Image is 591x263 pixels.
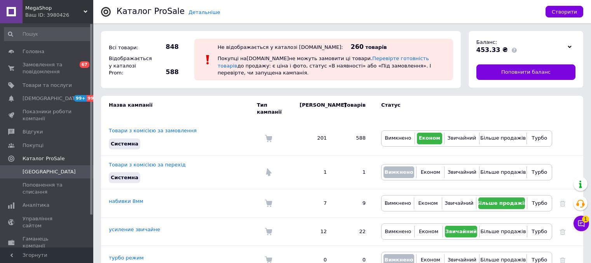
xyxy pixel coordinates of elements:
span: MegaShop [25,5,84,12]
td: 12 [292,218,335,246]
span: Більше продажів [480,257,526,263]
span: Товари та послуги [23,82,72,89]
button: Більше продажів [481,226,525,237]
td: 1 [335,155,373,189]
span: Системна [111,141,138,147]
div: Відображається у каталозі Prom: [107,53,150,78]
button: Економ [418,166,442,178]
span: Покупці на [DOMAIN_NAME] не можуть замовити ці товари. до продажу: є ціна і фото, статус «В наявн... [218,55,431,75]
span: Гаманець компанії [23,235,72,249]
a: турбо режим [109,255,144,261]
span: Економ [421,169,440,175]
td: 9 [335,189,373,218]
img: Комісія за перехід [265,168,272,176]
span: Турбо [532,257,547,263]
button: Турбо [529,226,550,237]
img: Комісія за замовлення [265,199,272,207]
span: Більше продажів [480,135,526,141]
span: Вимкнено [384,169,413,175]
div: Каталог ProSale [117,7,185,16]
button: Більше продажів [481,166,525,178]
a: Видалити [560,228,565,234]
span: 453.33 ₴ [476,46,508,54]
a: Товари з комісією за перехід [109,162,186,168]
span: Поповнення та списання [23,182,72,196]
span: Звичайний [447,135,476,141]
a: Поповнити баланс [476,64,575,80]
span: Поповнити баланс [501,69,551,76]
span: Управління сайтом [23,215,72,229]
button: Економ [417,133,442,144]
button: Звичайний [445,226,478,237]
button: Вимкнено [384,197,412,209]
span: Вимкнено [385,228,411,234]
span: Турбо [532,228,547,234]
button: Більше продажів [478,197,525,209]
td: 201 [292,121,335,155]
span: Покупці [23,142,44,149]
span: Економ [418,200,438,206]
td: 1 [292,155,335,189]
td: Товарів [335,96,373,121]
span: 1 [582,214,589,221]
img: :exclamation: [202,54,214,66]
td: [PERSON_NAME] [292,96,335,121]
span: [DEMOGRAPHIC_DATA] [23,95,80,102]
a: Товари з комісією за замовлення [109,128,197,133]
input: Пошук [4,27,92,41]
button: Вимкнено [384,133,413,144]
span: товарів [365,44,387,50]
span: Системна [111,175,138,180]
span: Звичайний [445,228,477,234]
span: Звичайний [448,257,476,263]
a: Видалити [560,257,565,263]
div: Ваш ID: 3980426 [25,12,93,19]
button: Економ [416,197,439,209]
span: Турбо [532,200,547,206]
span: Баланс: [476,39,497,45]
button: Створити [546,6,583,17]
a: набивки 8мм [109,198,143,204]
span: Економ [419,228,438,234]
button: Вимкнено [384,226,412,237]
span: Економ [421,257,440,263]
button: Турбо [529,133,550,144]
button: Звичайний [446,166,477,178]
span: 67 [80,61,89,68]
td: Статус [373,96,552,121]
td: 22 [335,218,373,246]
span: 99+ [87,95,99,102]
span: Більше продажів [476,200,527,206]
td: 588 [335,121,373,155]
button: Турбо [529,197,550,209]
img: Комісія за замовлення [265,135,272,142]
span: Відгуки [23,128,43,135]
span: Вимкнено [384,257,413,263]
span: Створити [552,9,577,15]
span: Економ [419,135,440,141]
span: Турбо [532,135,547,141]
span: Вимкнено [385,200,411,206]
span: 260 [351,43,364,50]
span: Показники роботи компанії [23,108,72,122]
span: Вимкнено [385,135,411,141]
span: 848 [152,43,179,51]
td: Назва кампанії [101,96,257,121]
button: Економ [417,226,440,237]
button: Звичайний [444,197,474,209]
span: Замовлення та повідомлення [23,61,72,75]
span: Каталог ProSale [23,155,65,162]
div: Не відображається у каталозі [DOMAIN_NAME]: [218,44,343,50]
a: усиление звичайне [109,227,160,232]
span: 99+ [74,95,87,102]
button: Звичайний [446,133,477,144]
span: Звичайний [445,200,474,206]
span: 588 [152,68,179,76]
span: Аналітика [23,202,49,209]
span: [GEOGRAPHIC_DATA] [23,168,76,175]
div: Всі товари: [107,42,150,53]
button: Чат з покупцем1 [574,216,589,231]
td: 7 [292,189,335,218]
button: Турбо [529,166,550,178]
img: Комісія за замовлення [265,228,272,235]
